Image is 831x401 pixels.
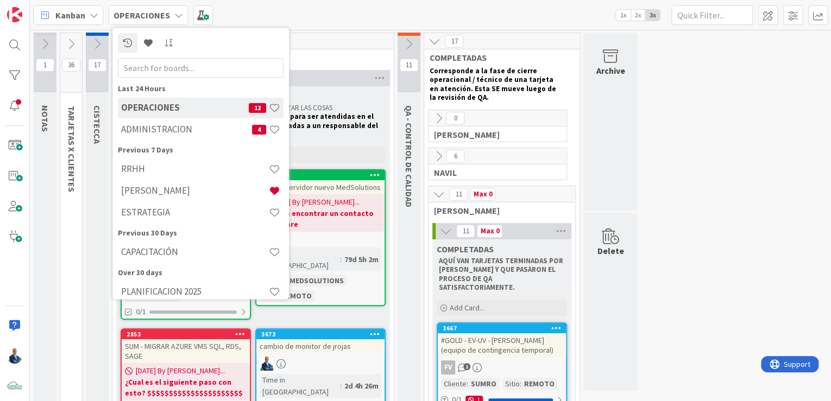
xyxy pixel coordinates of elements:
[118,227,284,239] div: Previous 30 Days
[92,105,103,144] span: CISTECCA
[121,247,269,258] h4: CAPACITACIÓN
[434,167,553,178] span: NAVIL
[122,329,250,339] div: 2853
[260,208,381,230] b: OPS va a encontrar un contacto en VMware
[434,205,562,216] span: FERNANDO
[404,105,414,207] span: QA - CONTROL DE CALIDAD
[480,228,499,234] div: Max 0
[66,106,77,192] span: TARJETAS X CLIENTES
[270,196,360,208] span: [DATE] By [PERSON_NAME]...
[118,144,284,156] div: Previous 7 Days
[342,253,381,265] div: 79d 5h 2m
[597,244,624,257] div: Delete
[260,247,340,271] div: Time in [GEOGRAPHIC_DATA]
[400,59,418,72] span: 11
[671,5,753,25] input: Quick Filter...
[441,360,455,374] div: FV
[121,207,269,218] h4: ESTRATEGIA
[7,7,22,22] img: Visit kanbanzone.com
[256,170,385,180] div: 3440
[260,374,340,398] div: Time in [GEOGRAPHIC_DATA]
[122,339,250,363] div: SUM - MIGRAR AZURE VMS SQL, RDS, SAGE
[88,59,106,72] span: 17
[520,378,521,390] span: :
[473,192,492,197] div: Max 0
[456,225,475,238] span: 11
[256,357,385,371] div: GA
[121,124,252,135] h4: ADMINISTRACION
[261,171,385,179] div: 3440
[521,378,557,390] div: REMOTO
[256,180,385,194] div: Cotizar Servidor nuevo MedSolutions
[279,290,314,302] div: REMOTO
[121,103,249,113] h4: OPERACIONES
[7,379,22,394] img: avatar
[55,9,85,22] span: Kanban
[438,323,566,357] div: 3667#GOLD - EV-UV - [PERSON_NAME] (equipo de contingencia temporal)
[438,323,566,333] div: 3667
[437,244,494,254] span: COMPLETADAS
[463,363,470,370] span: 1
[443,324,566,332] div: 3667
[467,378,468,390] span: :
[121,287,269,297] h4: PLANIFICACION 2025
[340,380,342,392] span: :
[438,333,566,357] div: #GOLD - EV-UV - [PERSON_NAME] (equipo de contingencia temporal)
[118,83,284,94] div: Last 24 Hours
[449,188,468,201] span: 11
[446,112,464,125] span: 0
[136,306,146,317] span: 0/1
[430,52,566,63] span: COMPLETADAS
[136,365,225,377] span: [DATE] By [PERSON_NAME]...
[23,2,49,15] span: Support
[252,125,266,135] span: 4
[256,170,385,194] div: 3440Cotizar Servidor nuevo MedSolutions
[261,330,385,338] div: 3673
[439,256,565,292] strong: AQUÍ VAN TARJETAS TERMINADAS POR [PERSON_NAME] Y QUE PASARON EL PROCESO DE QA SATISFACTORIAMENTE.
[450,303,484,313] span: Add Card...
[616,10,631,21] span: 1x
[121,164,269,175] h4: RRHH
[249,103,266,113] span: 12
[255,169,386,306] a: 3440Cotizar Servidor nuevo MedSolutions[DATE] By [PERSON_NAME]...OPS va a encontrar un contacto e...
[438,360,566,374] div: FV
[256,329,385,353] div: 3673cambio de monitor de jrojas
[468,378,499,390] div: SUMRO
[260,357,274,371] img: GA
[40,105,51,132] span: NOTAS
[118,267,284,278] div: Over 30 days
[631,10,645,21] span: 2x
[340,253,342,265] span: :
[502,378,520,390] div: Sitio
[434,129,553,140] span: GABRIEL
[441,378,467,390] div: Cliente
[114,10,170,21] b: OPERACIONES
[62,59,80,72] span: 36
[645,10,660,21] span: 3x
[36,59,54,72] span: 1
[122,329,250,363] div: 2853SUM - MIGRAR AZURE VMS SQL, RDS, SAGE
[125,377,247,398] b: ¿Cual es el siguiente paso con esto? $$$$$$$$$$$$$$$$$$$$$$
[127,330,250,338] div: 2853
[287,275,347,287] div: MEDSOLUTIONS
[256,339,385,353] div: cambio de monitor de jrojas
[7,348,22,364] img: GA
[430,66,558,102] strong: Corresponde a la fase de cierre operacional / técnico de una tarjeta en atención. Esta SE mueve l...
[596,64,625,77] div: Archive
[446,150,464,163] span: 6
[121,186,269,196] h4: [PERSON_NAME]
[118,58,284,78] input: Search for boards...
[342,380,381,392] div: 2d 4h 26m
[256,329,385,339] div: 3673
[445,35,463,48] span: 17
